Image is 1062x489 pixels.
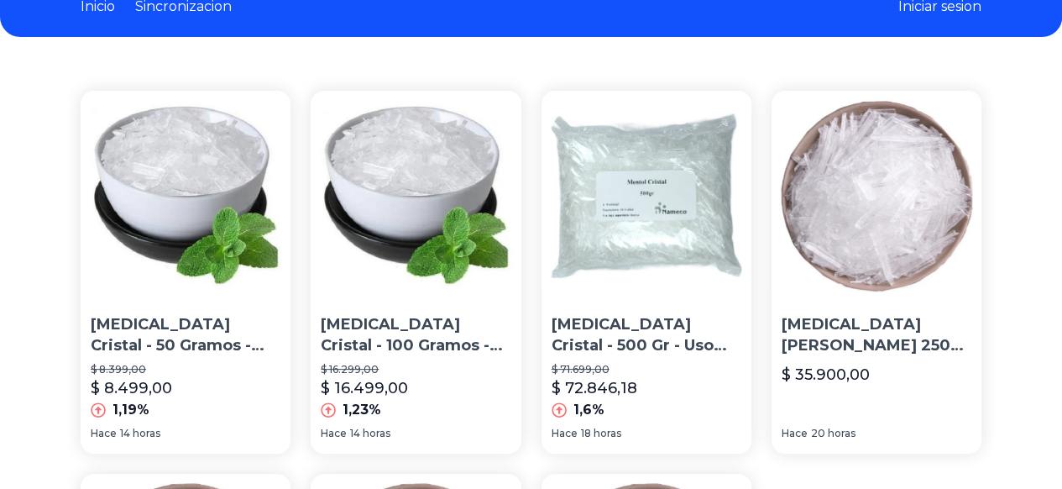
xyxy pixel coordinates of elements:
span: Hace [321,427,347,440]
img: Mentol Cristal - 50 Gramos - Uso Cosmético [81,91,290,301]
p: $ 35.900,00 [782,363,870,386]
span: Hace [91,427,117,440]
span: Hace [552,427,578,440]
a: Mentol Cristal Puro 250 Gr Materia Prima[MEDICAL_DATA] [PERSON_NAME] 250 Gr Materia Prima$ 35.900... [772,91,981,454]
p: 1,6% [573,400,604,420]
p: 1,19% [112,400,149,420]
img: Mentol Cristal Puro 250 Gr Materia Prima [772,91,981,301]
span: 14 horas [120,427,160,440]
p: $ 71.699,00 [552,363,741,376]
span: 18 horas [581,427,621,440]
p: $ 8.399,00 [91,363,280,376]
a: Mentol Cristal - 100 Gramos - Uso Cosmético[MEDICAL_DATA] Cristal - 100 Gramos - Uso Cosmético$ 1... [311,91,521,454]
span: Hace [782,427,808,440]
p: [MEDICAL_DATA] [PERSON_NAME] 250 Gr Materia Prima [782,314,971,356]
a: Mentol Cristal - 500 Gr - Uso Cosmetico[MEDICAL_DATA] Cristal - 500 Gr - Uso Cosmetico$ 71.699,00... [541,91,751,454]
img: Mentol Cristal - 100 Gramos - Uso Cosmético [311,91,521,301]
p: $ 16.499,00 [321,376,408,400]
p: [MEDICAL_DATA] Cristal - 100 Gramos - Uso Cosmético [321,314,510,356]
p: $ 8.499,00 [91,376,172,400]
a: Mentol Cristal - 50 Gramos - Uso Cosmético[MEDICAL_DATA] Cristal - 50 Gramos - Uso Cosmético$ 8.3... [81,91,290,454]
p: [MEDICAL_DATA] Cristal - 500 Gr - Uso Cosmetico [552,314,741,356]
p: 1,23% [343,400,381,420]
p: $ 16.299,00 [321,363,510,376]
p: $ 72.846,18 [552,376,637,400]
img: Mentol Cristal - 500 Gr - Uso Cosmetico [541,91,751,301]
span: 14 horas [350,427,390,440]
span: 20 horas [811,427,855,440]
p: [MEDICAL_DATA] Cristal - 50 Gramos - Uso Cosmético [91,314,280,356]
